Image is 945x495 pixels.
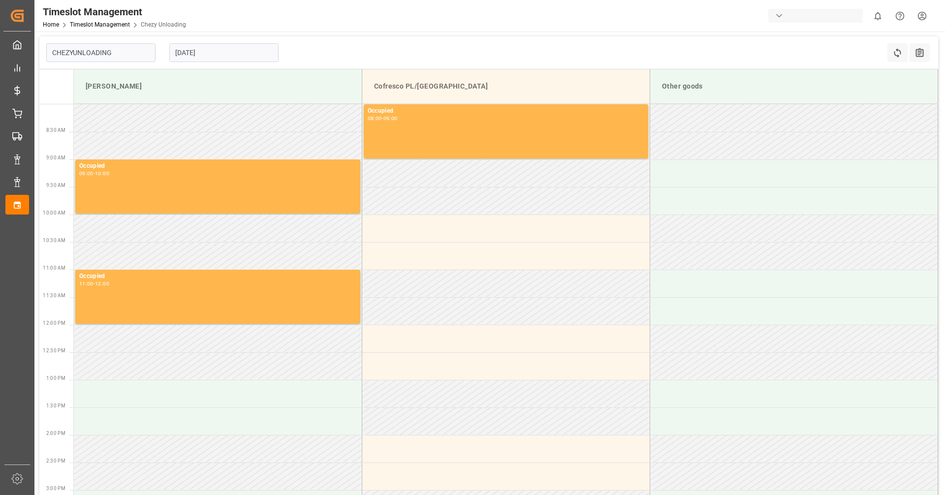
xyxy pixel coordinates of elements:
div: Other goods [658,77,930,95]
span: 8:30 AM [46,127,65,133]
div: 10:00 [95,171,109,176]
span: 2:00 PM [46,431,65,436]
span: 2:30 PM [46,458,65,464]
span: 10:00 AM [43,210,65,216]
span: 9:30 AM [46,183,65,188]
div: 09:00 [79,171,94,176]
span: 1:00 PM [46,375,65,381]
div: Occupied [368,106,644,116]
a: Home [43,21,59,28]
a: Timeslot Management [70,21,130,28]
div: - [94,171,95,176]
span: 11:30 AM [43,293,65,298]
div: 12:00 [95,281,109,286]
span: 3:00 PM [46,486,65,491]
span: 12:00 PM [43,320,65,326]
div: [PERSON_NAME] [82,77,354,95]
div: 11:00 [79,281,94,286]
input: Type to search/select [46,43,156,62]
span: 9:00 AM [46,155,65,160]
span: 11:00 AM [43,265,65,271]
div: Occupied [79,272,356,281]
div: Cofresco PL/[GEOGRAPHIC_DATA] [370,77,642,95]
input: DD-MM-YYYY [169,43,279,62]
div: 09:00 [383,116,398,121]
div: - [94,281,95,286]
span: 10:30 AM [43,238,65,243]
button: Help Center [889,5,911,27]
span: 12:30 PM [43,348,65,353]
div: 08:00 [368,116,382,121]
div: Occupied [79,161,356,171]
span: 1:30 PM [46,403,65,408]
div: Timeslot Management [43,4,186,19]
div: - [381,116,383,121]
button: show 0 new notifications [867,5,889,27]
